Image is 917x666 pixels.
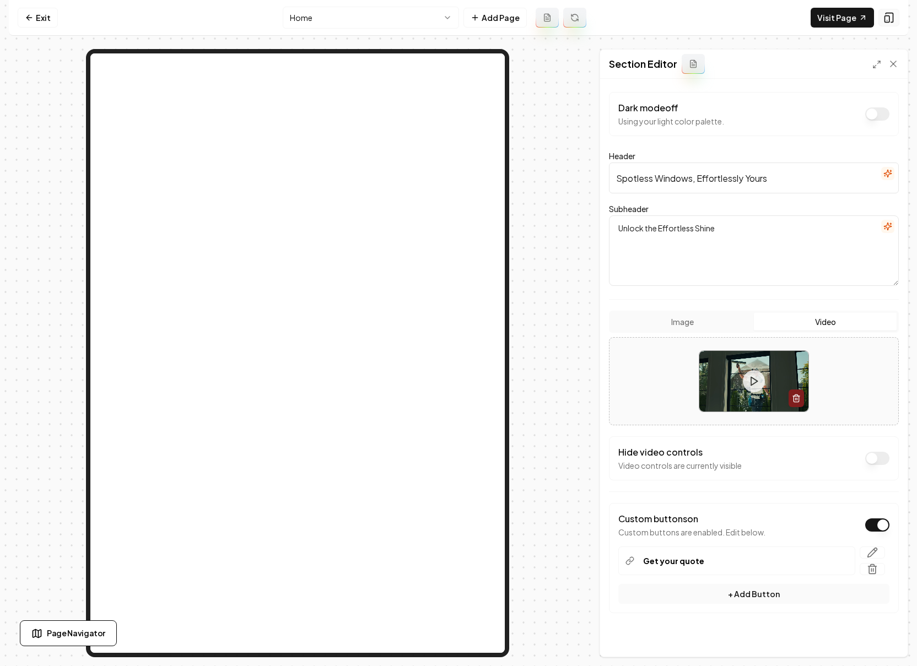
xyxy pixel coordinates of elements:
button: Add admin section prompt [682,54,705,74]
button: Video [754,313,897,331]
button: Regenerate page [563,8,586,28]
label: Dark mode off [618,102,678,113]
a: Visit Page [811,8,874,28]
label: Custom buttons on [618,513,698,524]
label: Subheader [609,204,649,214]
label: Header [609,151,635,161]
p: Custom buttons are enabled. Edit below. [618,527,765,538]
span: Page Navigator [47,627,105,639]
button: Image [611,313,754,331]
button: Page Navigator [20,620,117,646]
label: Hide video controls [618,446,703,458]
button: + Add Button [618,584,889,604]
h2: Section Editor [609,56,677,72]
button: Add admin page prompt [536,8,559,28]
p: Video controls are currently visible [618,460,742,471]
a: Exit [18,8,58,28]
button: Add Page [463,8,527,28]
p: Using your light color palette. [618,116,724,127]
p: Get your quote [643,555,704,566]
input: Header [609,163,899,193]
